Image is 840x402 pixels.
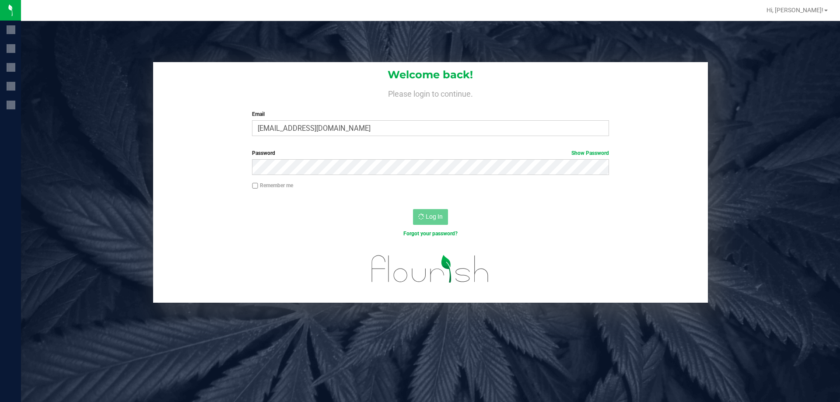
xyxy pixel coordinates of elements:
[252,150,275,156] span: Password
[153,87,708,98] h4: Please login to continue.
[252,183,258,189] input: Remember me
[413,209,448,225] button: Log In
[426,213,443,220] span: Log In
[403,231,458,237] a: Forgot your password?
[571,150,609,156] a: Show Password
[252,182,293,189] label: Remember me
[153,69,708,80] h1: Welcome back!
[361,247,500,291] img: flourish_logo.svg
[766,7,823,14] span: Hi, [PERSON_NAME]!
[252,110,609,118] label: Email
